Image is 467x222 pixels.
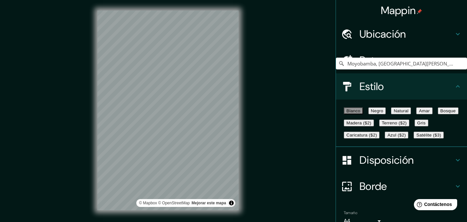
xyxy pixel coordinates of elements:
font: Patas [360,53,385,67]
a: Mapa de OpenStreet [158,201,190,205]
a: Mapbox [139,201,157,205]
div: Borde [336,173,467,199]
font: © Mapbox [139,201,157,205]
div: Ubicación [336,21,467,47]
font: Terreno ($2) [382,120,407,125]
img: pin-icon.png [417,9,422,14]
div: Patas [336,47,467,73]
font: Borde [360,179,387,193]
a: Map feedback [192,201,226,205]
button: Terreno ($2) [379,120,409,126]
font: Caricatura ($2) [346,133,377,138]
font: Natural [394,108,408,113]
canvas: Mapa [97,10,239,210]
button: Bosque [438,107,458,114]
button: Madera ($2) [344,120,374,126]
div: Disposición [336,147,467,173]
button: Amar [416,107,432,114]
font: Mejorar este mapa [192,201,226,205]
button: Negro [368,107,386,114]
font: Madera ($2) [346,120,371,125]
font: Bosque [440,108,456,113]
font: Gris [417,120,426,125]
font: © OpenStreetMap [158,201,190,205]
font: Mappin [381,4,416,17]
button: Gris [415,120,428,126]
button: Azul ($2) [385,132,408,139]
button: Satélite ($3) [414,132,444,139]
button: Activar o desactivar atribución [227,199,235,207]
font: Ubicación [360,27,406,41]
button: Blanco [344,107,363,114]
font: Disposición [360,153,414,167]
font: Azul ($2) [387,133,406,138]
input: Elige tu ciudad o zona [336,58,467,69]
font: Tamaño [344,210,357,215]
font: Blanco [346,108,360,113]
iframe: Lanzador de widgets de ayuda [409,196,460,215]
font: Amar [419,108,430,113]
font: Estilo [360,80,384,93]
font: Satélite ($3) [416,133,441,138]
font: Negro [371,108,383,113]
div: Estilo [336,73,467,100]
button: Natural [391,107,411,114]
button: Caricatura ($2) [344,132,379,139]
